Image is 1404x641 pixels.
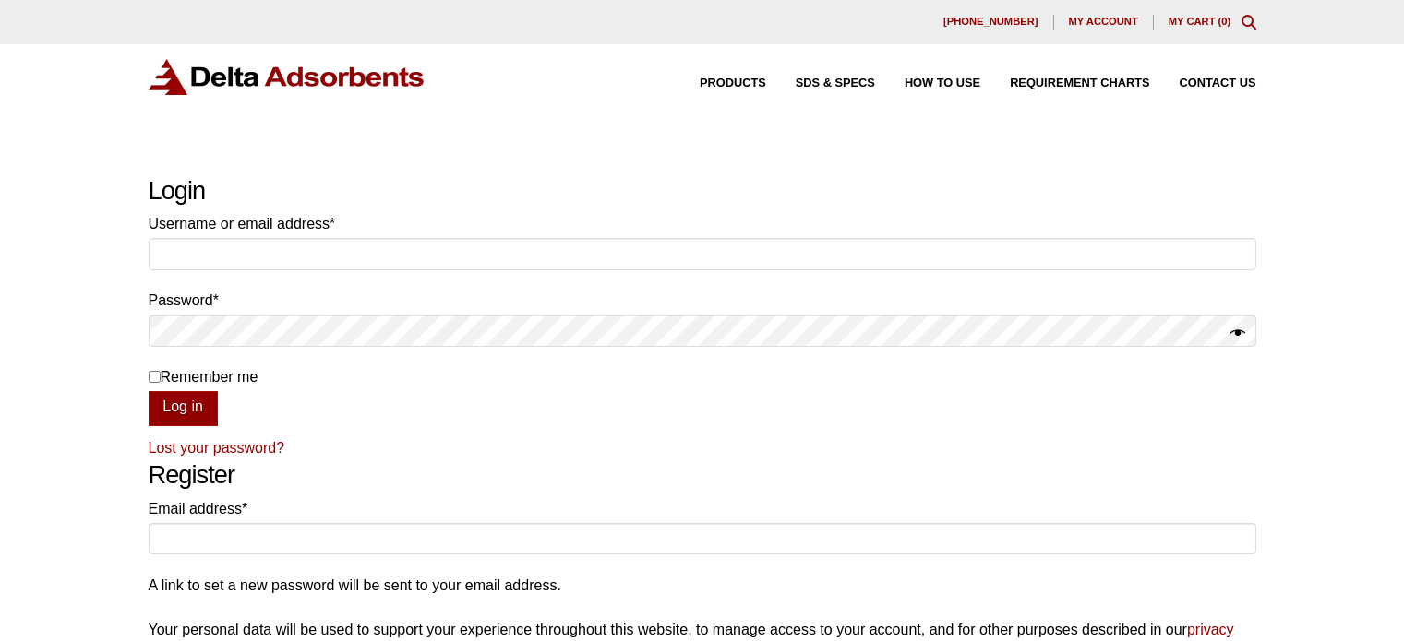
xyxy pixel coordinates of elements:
[149,288,1256,313] label: Password
[149,460,1256,491] h2: Register
[670,77,766,89] a: Products
[1054,15,1154,30] a: My account
[905,77,980,89] span: How to Use
[1180,77,1256,89] span: Contact Us
[149,496,1256,521] label: Email address
[149,391,218,426] button: Log in
[700,77,766,89] span: Products
[1069,17,1138,27] span: My account
[1221,16,1227,27] span: 0
[149,440,285,456] a: Lost your password?
[1150,77,1256,89] a: Contact Us
[1010,77,1149,89] span: Requirement Charts
[943,17,1038,27] span: [PHONE_NUMBER]
[980,77,1149,89] a: Requirement Charts
[161,369,258,385] span: Remember me
[149,176,1256,207] h2: Login
[766,77,875,89] a: SDS & SPECS
[796,77,875,89] span: SDS & SPECS
[149,371,161,383] input: Remember me
[1169,16,1231,27] a: My Cart (0)
[1242,15,1256,30] div: Toggle Modal Content
[149,573,1256,598] p: A link to set a new password will be sent to your email address.
[929,15,1054,30] a: [PHONE_NUMBER]
[149,59,426,95] img: Delta Adsorbents
[875,77,980,89] a: How to Use
[1230,321,1245,347] button: Show password
[149,211,1256,236] label: Username or email address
